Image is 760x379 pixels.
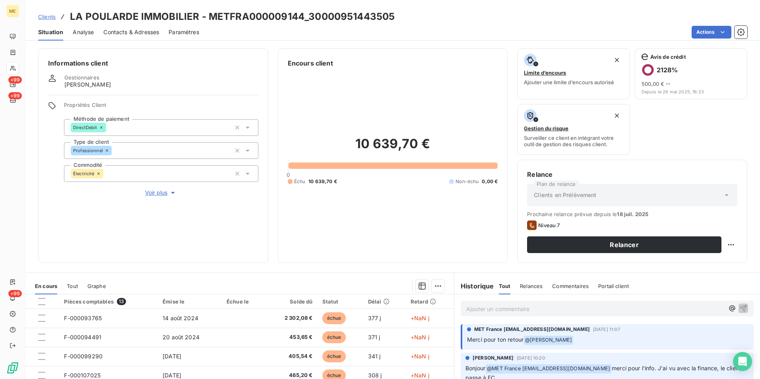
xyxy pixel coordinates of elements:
span: 377 j [368,315,381,321]
span: Surveiller ce client en intégrant votre outil de gestion des risques client. [524,135,623,147]
button: Gestion du risqueSurveiller ce client en intégrant votre outil de gestion des risques client. [517,104,630,155]
span: échue [322,312,346,324]
div: Retard [411,298,449,305]
span: +99 [8,92,22,99]
input: Ajouter une valeur [103,170,110,177]
span: échue [322,331,346,343]
span: Paramètres [169,28,199,36]
span: Électricité [73,171,95,176]
img: Logo LeanPay [6,362,19,374]
h6: Relance [527,170,737,179]
span: [PERSON_NAME] [64,81,111,89]
div: ME [6,5,19,17]
span: [DATE] 11:07 [593,327,620,332]
div: Statut [322,298,359,305]
span: 14 août 2024 [163,315,198,321]
span: [DATE] [163,372,181,379]
h3: LA POULARDE IMMOBILIER - METFRA000009144_30000951443505 [70,10,395,24]
span: 10 639,70 € [308,178,337,185]
span: Bonjour [465,365,485,371]
span: 341 j [368,353,381,360]
span: 0 [287,172,290,178]
span: Gestionnaires [64,74,99,81]
span: Clients en Prélèvement [534,191,596,199]
span: Propriétés Client [64,102,258,113]
h2: 10 639,70 € [288,136,498,160]
span: 371 j [368,334,380,340]
span: Relances [520,283,543,289]
span: +NaN j [411,334,429,340]
div: Solde dû [270,298,312,305]
h6: 2128 % [657,66,678,74]
button: Relancer [527,236,721,253]
div: Open Intercom Messenger [733,352,752,371]
span: [PERSON_NAME] [473,354,514,362]
span: Prochaine relance prévue depuis le [527,211,737,217]
input: Ajouter une valeur [106,124,112,131]
span: Échu [294,178,306,185]
span: @ MET France [EMAIL_ADDRESS][DOMAIN_NAME] [486,364,611,373]
span: Tout [67,283,78,289]
span: 500,00 € [642,81,664,87]
span: 0,00 € [482,178,498,185]
div: Délai [368,298,401,305]
span: DirectDebit [73,125,97,130]
span: F-000107025 [64,372,101,379]
button: Actions [692,26,731,39]
span: 308 j [368,372,382,379]
a: +99 [6,78,19,91]
span: Merci pour ton retour [467,336,523,343]
span: 453,65 € [270,333,312,341]
input: Ajouter une valeur [112,147,118,154]
span: échue [322,350,346,362]
span: Depuis le 26 mai 2025, 16:23 [642,89,741,94]
span: MET France [EMAIL_ADDRESS][DOMAIN_NAME] [474,326,590,333]
span: +NaN j [411,372,429,379]
span: [DATE] 10:20 [517,356,545,360]
span: Contacts & Adresses [103,28,159,36]
span: Clients [38,14,56,20]
div: Pièces comptables [64,298,153,305]
h6: Historique [454,281,494,291]
span: F-000099290 [64,353,103,360]
span: Portail client [598,283,629,289]
span: Ajouter une limite d’encours autorisé [524,79,614,85]
span: +NaN j [411,353,429,360]
span: F-000093765 [64,315,102,321]
span: Gestion du risque [524,125,568,131]
div: Échue le [227,298,261,305]
span: En cours [35,283,57,289]
a: +99 [6,94,19,106]
h6: Encours client [288,58,333,68]
h6: Informations client [48,58,258,68]
span: +NaN j [411,315,429,321]
span: 2 302,08 € [270,314,312,322]
span: Situation [38,28,63,36]
span: F-000094491 [64,334,101,340]
span: [DATE] [163,353,181,360]
span: 13 [117,298,126,305]
button: Limite d’encoursAjouter une limite d’encours autorisé [517,48,630,99]
button: Voir plus [64,188,258,197]
span: Voir plus [145,189,177,197]
span: Graphe [87,283,106,289]
span: +99 [8,290,22,297]
span: Professionnel [73,148,103,153]
span: +99 [8,76,22,83]
span: Tout [499,283,511,289]
span: Analyse [73,28,94,36]
span: Commentaires [552,283,589,289]
span: 20 août 2024 [163,334,200,340]
span: Limite d’encours [524,70,566,76]
a: Clients [38,13,56,21]
span: 18 juil. 2025 [617,211,648,217]
span: 405,54 € [270,352,312,360]
span: Niveau 7 [538,222,560,228]
span: @ [PERSON_NAME] [524,336,573,345]
span: Avis de crédit [650,54,686,60]
span: Non-échu [456,178,479,185]
div: Émise le [163,298,217,305]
